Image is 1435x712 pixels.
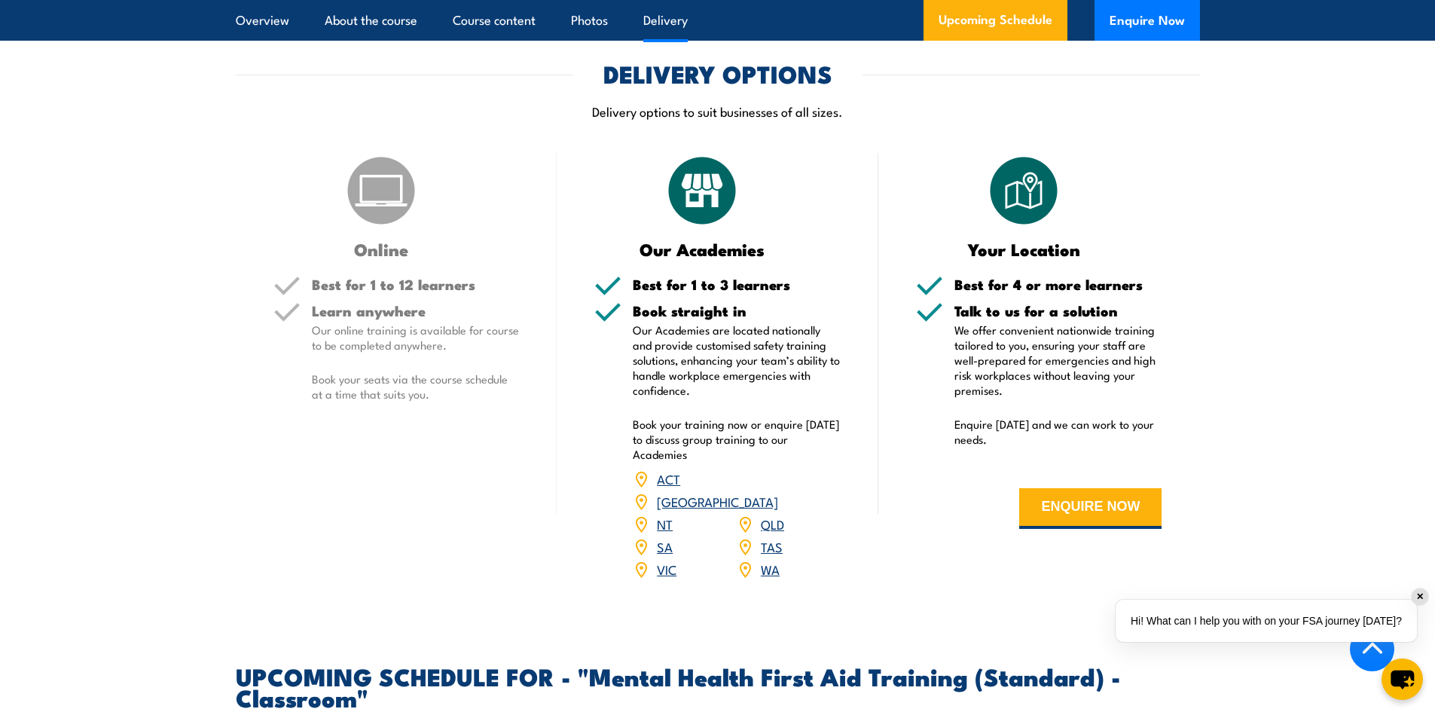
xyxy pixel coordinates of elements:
[657,515,673,533] a: NT
[657,560,676,578] a: VIC
[594,240,811,258] h3: Our Academies
[312,371,520,402] p: Book your seats via the course schedule at a time that suits you.
[761,515,784,533] a: QLD
[312,277,520,292] h5: Best for 1 to 12 learners
[633,322,841,398] p: Our Academies are located nationally and provide customised safety training solutions, enhancing ...
[954,417,1162,447] p: Enquire [DATE] and we can work to your needs.
[633,277,841,292] h5: Best for 1 to 3 learners
[236,102,1200,120] p: Delivery options to suit businesses of all sizes.
[657,537,673,555] a: SA
[1382,659,1423,700] button: chat-button
[633,417,841,462] p: Book your training now or enquire [DATE] to discuss group training to our Academies
[916,240,1132,258] h3: Your Location
[273,240,490,258] h3: Online
[633,304,841,318] h5: Book straight in
[954,277,1162,292] h5: Best for 4 or more learners
[1019,488,1162,529] button: ENQUIRE NOW
[312,322,520,353] p: Our online training is available for course to be completed anywhere.
[1116,600,1417,642] div: Hi! What can I help you with on your FSA journey [DATE]?
[312,304,520,318] h5: Learn anywhere
[761,560,780,578] a: WA
[657,492,778,510] a: [GEOGRAPHIC_DATA]
[657,469,680,487] a: ACT
[954,322,1162,398] p: We offer convenient nationwide training tailored to you, ensuring your staff are well-prepared fo...
[236,665,1200,707] h2: UPCOMING SCHEDULE FOR - "Mental Health First Aid Training (Standard) - Classroom"
[761,537,783,555] a: TAS
[603,63,832,84] h2: DELIVERY OPTIONS
[954,304,1162,318] h5: Talk to us for a solution
[1412,588,1428,605] div: ✕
